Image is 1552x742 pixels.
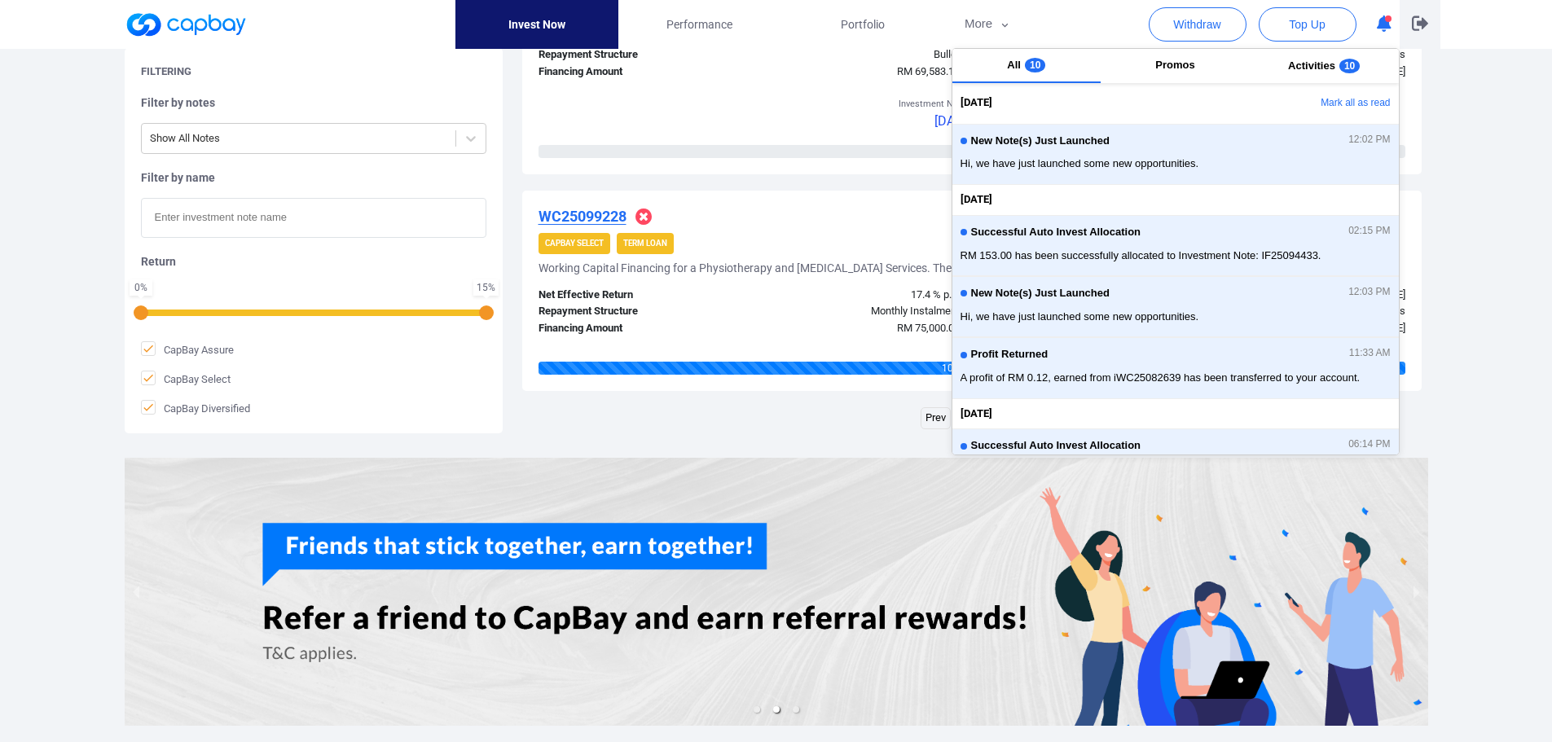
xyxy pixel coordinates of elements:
span: Activities [1288,59,1335,72]
div: Repayment Structure [526,303,750,320]
span: Promos [1155,59,1194,71]
span: [DATE] [961,406,992,423]
span: Portfolio [841,15,885,33]
button: Successful Auto Invest Allocation06:14 PMRM 459.00 has been successfully allocated to Investment ... [952,428,1399,490]
li: slide item 2 [773,706,780,713]
strong: CapBay Select [545,239,604,248]
input: Enter investment note name [141,198,486,238]
button: New Note(s) Just Launched12:03 PMHi, we have just launched some new opportunities. [952,276,1399,337]
span: RM 153.00 has been successfully allocated to Investment Note: IF25094433. [961,248,1391,264]
p: Investment Note will be launched at [899,97,1044,112]
span: RM 69,583.12 [897,65,960,77]
span: 12:03 PM [1348,287,1390,298]
h5: Filter by notes [141,95,486,110]
u: WC25099228 [539,208,627,225]
button: New Note(s) Just Launched12:02 PMHi, we have just launched some new opportunities. [952,124,1399,185]
button: next slide / item [1405,458,1428,727]
span: CapBay Select [141,371,231,387]
li: slide item 3 [793,706,799,713]
span: All [1007,59,1021,71]
span: Hi, we have just launched some new opportunities. [961,156,1391,172]
span: Performance [666,15,732,33]
p: [DATE] 16:00 [899,111,1044,132]
button: Activities10 [1250,49,1399,83]
button: Profit Returned11:33 AMA profit of RM 0.12, earned from iWC25082639 has been transferred to your ... [952,337,1399,398]
span: Profit Returned [971,349,1049,361]
span: RM 75,000.00 [897,322,960,334]
span: [DATE] [961,94,992,112]
span: New Note(s) Just Launched [971,135,1110,147]
button: previous slide / item [125,458,147,727]
h5: Filtering [141,64,191,79]
div: Financing Amount [526,320,750,337]
h5: Return [141,254,486,269]
span: 10 [1025,58,1045,72]
div: Bullet [749,46,972,64]
div: Repayment Structure [526,46,750,64]
div: 100 % Funded [539,362,1405,375]
span: 11:33 AM [1349,348,1391,359]
button: Successful Auto Invest Allocation02:15 PMRM 153.00 has been successfully allocated to Investment ... [952,215,1399,276]
span: Top Up [1289,16,1325,33]
button: Promos [1101,49,1250,83]
div: 0 % [133,283,149,292]
span: 10 [1339,59,1360,73]
h5: Filter by name [141,170,486,185]
span: 12:02 PM [1348,134,1390,146]
button: Top Up [1259,7,1356,42]
strong: Term Loan [623,239,667,248]
h5: Working Capital Financing for a Physiotherapy and [MEDICAL_DATA] Services. The purpose of fund is... [539,261,1199,275]
span: 02:15 PM [1348,226,1390,237]
li: slide item 1 [754,706,760,713]
span: CapBay Assure [141,341,234,358]
button: Mark all as read [1223,90,1398,117]
button: Withdraw [1149,7,1246,42]
span: Hi, we have just launched some new opportunities. [961,309,1391,325]
span: New Note(s) Just Launched [971,288,1110,300]
span: Successful Auto Invest Allocation [971,226,1141,239]
a: Previous page [921,408,950,428]
span: 06:14 PM [1348,439,1390,450]
div: Monthly Instalment [749,303,972,320]
span: [DATE] [961,191,992,209]
div: Net Effective Return [526,287,750,304]
span: A profit of RM 0.12, earned from iWC25082639 has been transferred to your account. [961,370,1391,386]
div: 17.4 % p.a. [749,287,972,304]
button: All10 [952,49,1101,83]
div: Financing Amount [526,64,750,81]
div: 15 % [477,283,495,292]
span: CapBay Diversified [141,400,250,416]
span: Successful Auto Invest Allocation [971,440,1141,452]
